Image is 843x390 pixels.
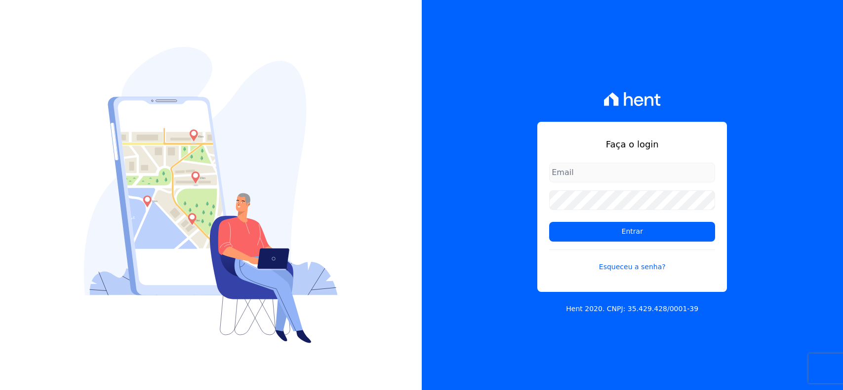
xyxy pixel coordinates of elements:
p: Hent 2020. CNPJ: 35.429.428/0001-39 [566,304,698,314]
input: Entrar [549,222,715,242]
a: Esqueceu a senha? [549,249,715,272]
input: Email [549,163,715,182]
h1: Faça o login [549,138,715,151]
img: Login [84,47,338,343]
